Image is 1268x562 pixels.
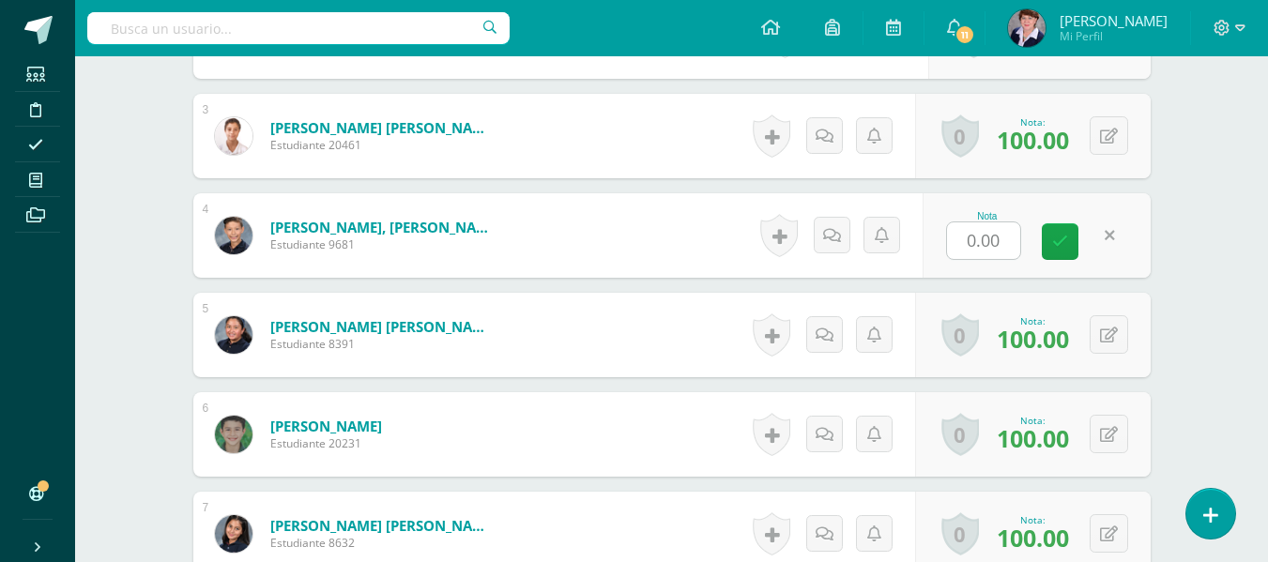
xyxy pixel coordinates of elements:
[87,12,510,44] input: Busca un usuario...
[997,323,1069,355] span: 100.00
[270,417,382,435] a: [PERSON_NAME]
[955,24,975,45] span: 11
[215,117,252,155] img: 918a5de3298c13620d32bcc6168885b5.png
[997,414,1069,427] div: Nota:
[270,218,496,236] a: [PERSON_NAME], [PERSON_NAME]
[270,118,496,137] a: [PERSON_NAME] [PERSON_NAME]
[1060,11,1168,30] span: [PERSON_NAME]
[997,422,1069,454] span: 100.00
[997,115,1069,129] div: Nota:
[997,522,1069,554] span: 100.00
[270,137,496,153] span: Estudiante 20461
[270,435,382,451] span: Estudiante 20231
[270,317,496,336] a: [PERSON_NAME] [PERSON_NAME]
[941,114,979,158] a: 0
[997,124,1069,156] span: 100.00
[941,313,979,357] a: 0
[941,413,979,456] a: 0
[270,336,496,352] span: Estudiante 8391
[270,535,496,551] span: Estudiante 8632
[997,314,1069,327] div: Nota:
[946,211,1029,221] div: Nota
[270,516,496,535] a: [PERSON_NAME] [PERSON_NAME]
[1060,28,1168,44] span: Mi Perfil
[997,513,1069,526] div: Nota:
[1008,9,1046,47] img: 49c126ab159c54e96e3d95a6f1df8590.png
[215,316,252,354] img: 66f2f0b4944309af40777a6d85509dcb.png
[947,222,1020,259] input: 0-100.0
[215,416,252,453] img: a99d9d95ba7179896fcfcaa32cda1a94.png
[215,515,252,553] img: 990df5e827e51d16adf346a009f70901.png
[270,236,496,252] span: Estudiante 9681
[941,512,979,555] a: 0
[215,217,252,254] img: 5e49eb7144f4d57dbb5d3167b7a628c2.png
